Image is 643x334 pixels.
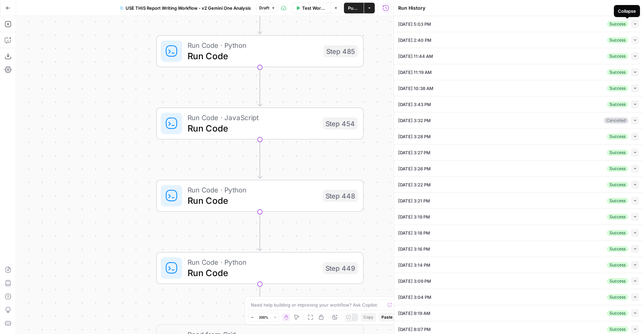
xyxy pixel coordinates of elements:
[188,257,317,267] span: Run Code · Python
[116,3,255,13] button: USE THIS Report Writing Workflow - v2 Gemini One Analysis
[156,107,364,140] div: Run Code · JavaScriptRun CodeStep 454
[398,197,430,204] span: [DATE] 3:21 PM
[607,101,628,107] div: Success
[344,3,364,13] button: Publish
[188,112,317,123] span: Run Code · JavaScript
[618,8,636,14] div: Collapse
[256,4,278,12] button: Draft
[607,310,628,316] div: Success
[398,230,430,236] span: [DATE] 3:18 PM
[398,181,431,188] span: [DATE] 3:22 PM
[398,278,431,284] span: [DATE] 3:09 PM
[398,310,430,317] span: [DATE] 9:19 AM
[259,315,268,320] span: 200%
[302,5,327,11] span: Test Workflow
[607,198,628,204] div: Success
[258,140,262,178] g: Edge from step_454 to step_448
[607,326,628,332] div: Success
[607,21,628,27] div: Success
[323,190,358,202] div: Step 448
[258,67,262,106] g: Edge from step_485 to step_454
[156,35,364,67] div: Run Code · PythonRun CodeStep 485
[607,166,628,172] div: Success
[258,212,262,251] g: Edge from step_448 to step_449
[292,3,331,13] button: Test Workflow
[398,85,433,92] span: [DATE] 10:38 AM
[363,314,373,320] span: Copy
[361,313,376,322] button: Copy
[398,53,433,60] span: [DATE] 11:44 AM
[156,180,364,212] div: Run Code · PythonRun CodeStep 448
[398,69,432,76] span: [DATE] 11:19 AM
[188,121,317,135] span: Run Code
[398,262,430,268] span: [DATE] 3:14 PM
[348,5,360,11] span: Publish
[323,117,358,130] div: Step 454
[607,182,628,188] div: Success
[398,133,431,140] span: [DATE] 3:28 PM
[398,117,431,124] span: [DATE] 3:32 PM
[398,101,431,108] span: [DATE] 3:43 PM
[398,165,431,172] span: [DATE] 3:26 PM
[398,326,431,333] span: [DATE] 8:07 PM
[398,21,431,27] span: [DATE] 5:03 PM
[607,230,628,236] div: Success
[188,266,317,279] span: Run Code
[398,149,430,156] span: [DATE] 3:27 PM
[607,85,628,91] div: Success
[188,184,317,195] span: Run Code · Python
[607,262,628,268] div: Success
[607,278,628,284] div: Success
[379,313,395,322] button: Paste
[607,134,628,140] div: Success
[607,37,628,43] div: Success
[607,150,628,156] div: Success
[604,117,628,123] div: Cancelled
[324,45,358,57] div: Step 485
[156,252,364,284] div: Run Code · PythonRun CodeStep 449
[398,214,430,220] span: [DATE] 3:19 PM
[323,262,358,274] div: Step 449
[607,53,628,59] div: Success
[126,5,251,11] span: USE THIS Report Writing Workflow - v2 Gemini One Analysis
[188,49,318,63] span: Run Code
[607,246,628,252] div: Success
[607,69,628,75] div: Success
[607,294,628,300] div: Success
[188,194,317,207] span: Run Code
[398,37,431,44] span: [DATE] 2:40 PM
[398,294,431,301] span: [DATE] 3:04 PM
[259,5,269,11] span: Draft
[188,40,318,51] span: Run Code · Python
[381,314,392,320] span: Paste
[398,246,430,252] span: [DATE] 3:16 PM
[607,214,628,220] div: Success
